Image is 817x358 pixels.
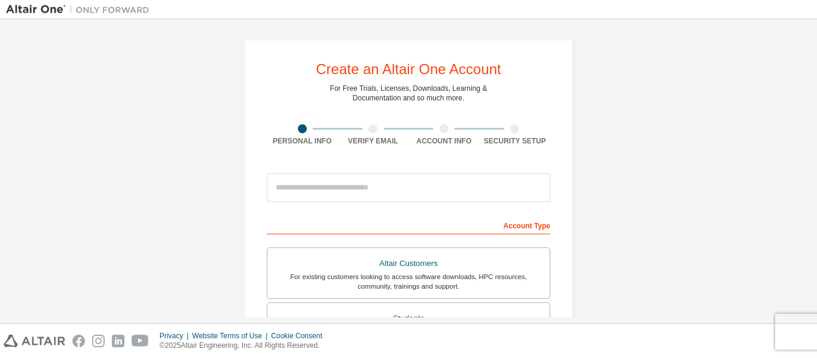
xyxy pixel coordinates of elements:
img: linkedin.svg [112,335,124,347]
div: Verify Email [338,136,409,146]
div: Create an Altair One Account [316,62,501,77]
img: youtube.svg [132,335,149,347]
img: Altair One [6,4,156,16]
div: Website Terms of Use [192,331,271,341]
div: Account Info [408,136,480,146]
div: For existing customers looking to access software downloads, HPC resources, community, trainings ... [275,272,542,291]
div: Personal Info [267,136,338,146]
div: Privacy [160,331,192,341]
div: Students [275,310,542,327]
div: Cookie Consent [271,331,329,341]
img: facebook.svg [72,335,85,347]
div: For Free Trials, Licenses, Downloads, Learning & Documentation and so much more. [330,84,487,103]
img: instagram.svg [92,335,105,347]
p: © 2025 Altair Engineering, Inc. All Rights Reserved. [160,341,330,351]
img: altair_logo.svg [4,335,65,347]
div: Altair Customers [275,255,542,272]
div: Security Setup [480,136,551,146]
div: Account Type [267,215,550,234]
